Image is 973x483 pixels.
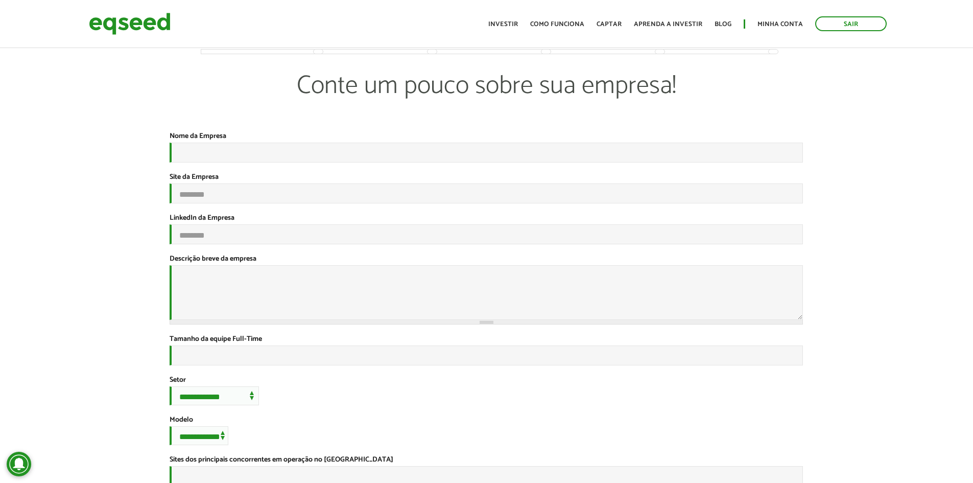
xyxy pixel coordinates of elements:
label: Modelo [170,417,193,424]
a: Minha conta [757,21,803,28]
label: Site da Empresa [170,174,219,181]
label: Nome da Empresa [170,133,226,140]
img: EqSeed [89,10,171,37]
a: Aprenda a investir [634,21,702,28]
a: Como funciona [530,21,584,28]
a: Blog [715,21,731,28]
label: Tamanho da equipe Full-Time [170,336,262,343]
a: Captar [597,21,622,28]
label: Setor [170,377,186,384]
p: Conte um pouco sobre sua empresa! [201,71,771,132]
label: Descrição breve da empresa [170,256,256,263]
label: LinkedIn da Empresa [170,215,234,222]
a: Investir [488,21,518,28]
label: Sites dos principais concorrentes em operação no [GEOGRAPHIC_DATA] [170,456,393,464]
a: Sair [815,16,887,31]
